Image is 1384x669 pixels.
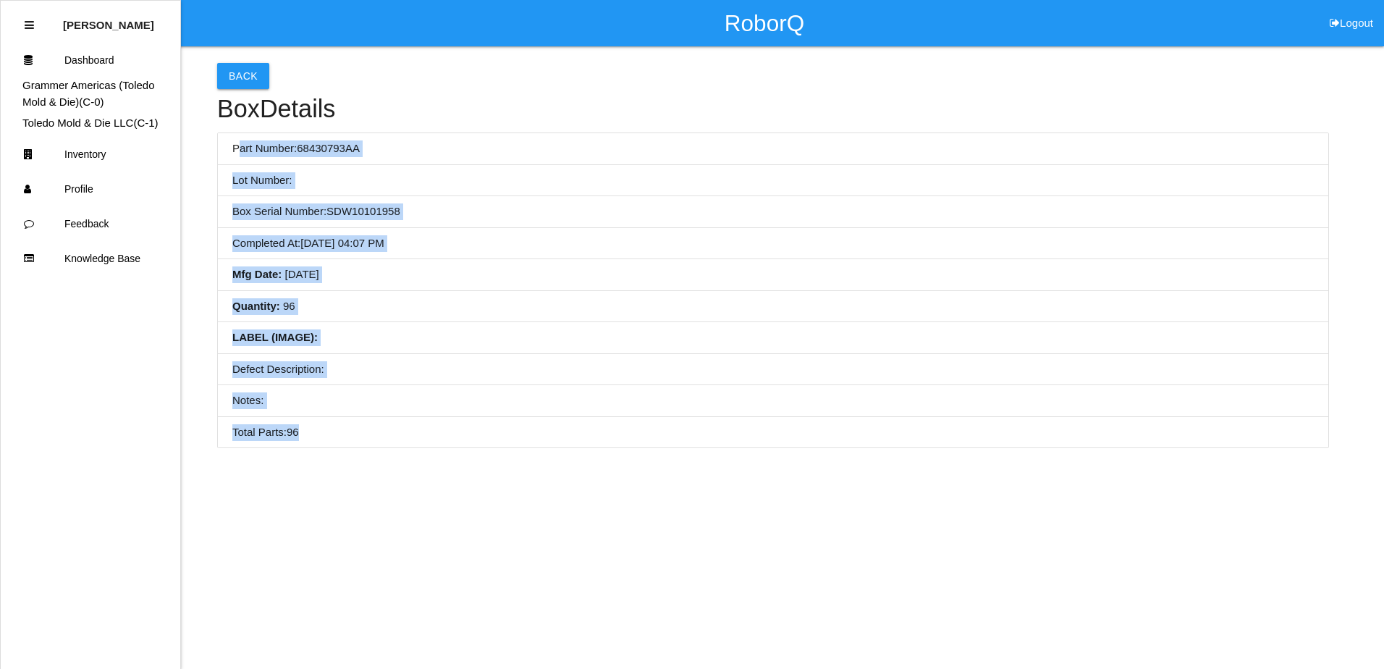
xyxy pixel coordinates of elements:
[1,206,180,241] a: Feedback
[217,63,269,89] button: Back
[218,417,1328,448] li: Total Parts: 96
[218,133,1328,165] li: Part Number: 68430793AA
[25,8,34,43] div: Close
[22,79,155,108] a: Grammer Americas (Toledo Mold & Die)(C-0)
[1,115,180,132] div: Toledo Mold & Die LLC's Dashboard
[218,228,1328,260] li: Completed At : [DATE] 04:07 PM
[1,77,180,110] div: Grammer Americas (Toledo Mold & Die)'s Dashboard
[63,8,154,31] p: Eric Schneider
[218,165,1328,197] li: Lot Number:
[218,354,1328,386] li: Defect Description:
[1,137,180,172] a: Inventory
[1,43,180,77] a: Dashboard
[232,331,318,343] b: LABEL (IMAGE) :
[217,96,1329,123] h4: Box Details
[232,300,280,312] b: Quantity :
[1,172,180,206] a: Profile
[232,268,282,280] b: Mfg Date :
[22,117,159,129] a: Toledo Mold & Die LLC(C-1)
[1,241,180,276] a: Knowledge Base
[218,291,1328,323] li: 96
[218,196,1328,228] li: Box Serial Number: SDW10101958
[218,385,1328,417] li: Notes:
[218,259,1328,291] li: [DATE]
